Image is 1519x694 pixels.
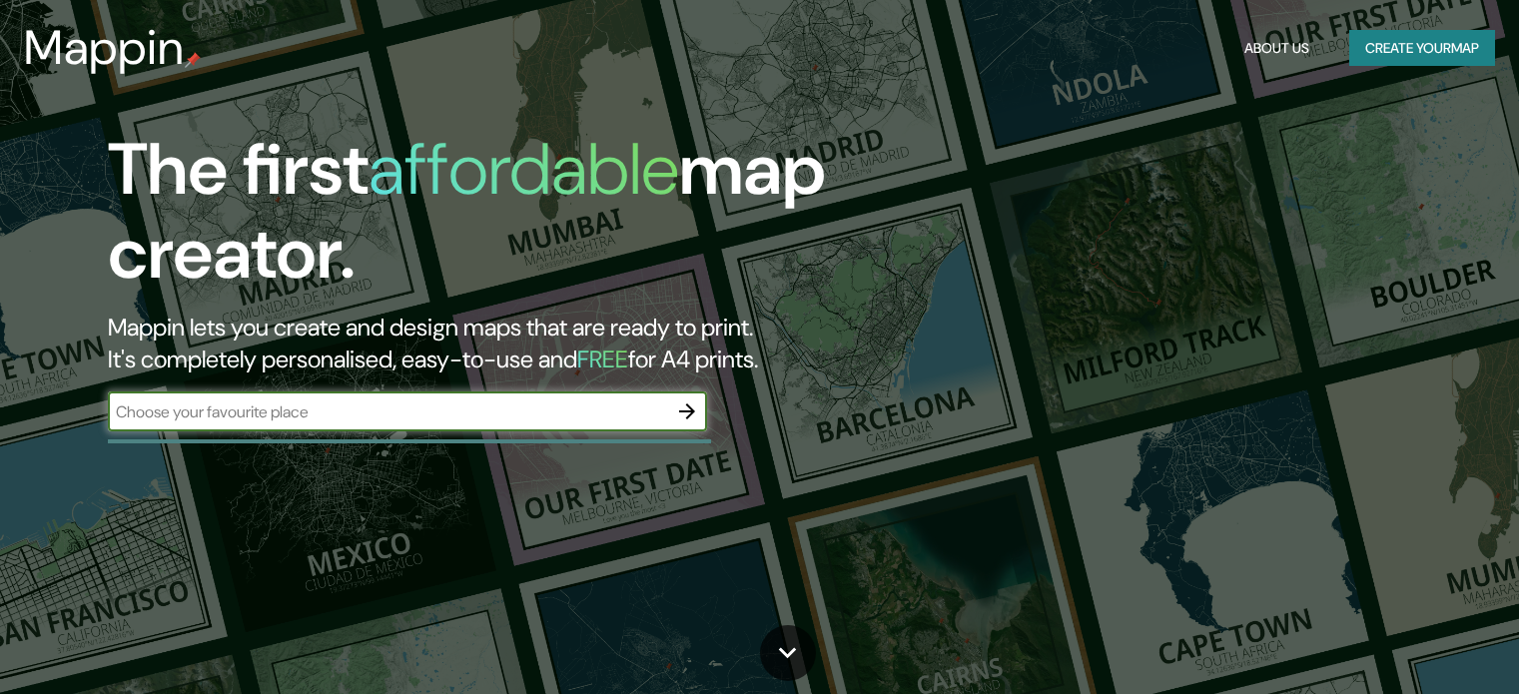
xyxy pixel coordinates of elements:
h1: The first map creator. [108,128,868,312]
h3: Mappin [24,20,185,76]
button: Create yourmap [1349,30,1495,67]
button: About Us [1236,30,1317,67]
h5: FREE [577,344,628,374]
h1: affordable [369,123,679,216]
img: mappin-pin [185,52,201,68]
input: Choose your favourite place [108,400,667,423]
iframe: Help widget launcher [1341,616,1497,672]
h2: Mappin lets you create and design maps that are ready to print. It's completely personalised, eas... [108,312,868,375]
